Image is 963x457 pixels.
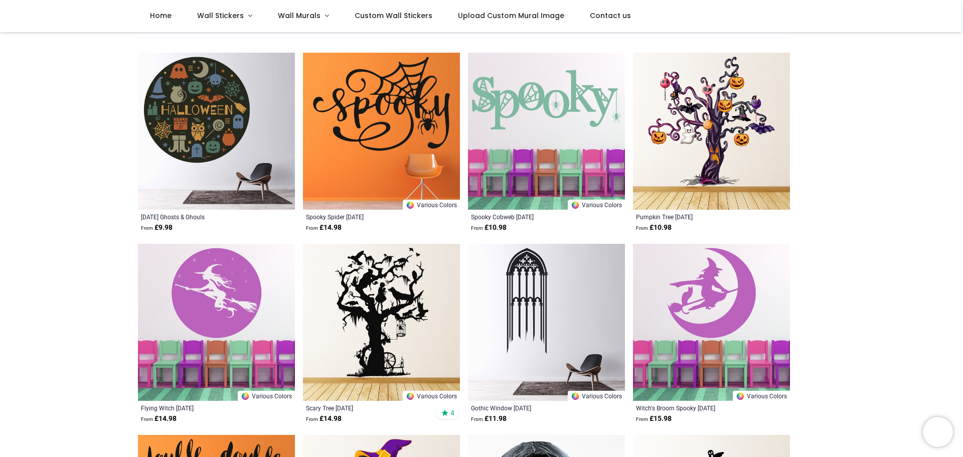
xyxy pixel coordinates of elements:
[238,391,295,401] a: Various Colors
[468,53,625,210] img: Spooky Cobweb Halloween Wall Sticker
[568,200,625,210] a: Various Colors
[150,11,172,21] span: Home
[636,416,648,422] span: From
[636,223,672,233] strong: £ 10.98
[306,223,342,233] strong: £ 14.98
[138,244,295,401] img: Flying Witch Halloween Wall Sticker - Mod4
[278,11,320,21] span: Wall Murals
[636,213,757,221] a: Pumpkin Tree [DATE]
[471,225,483,231] span: From
[303,53,460,210] img: Spooky Spider Halloween Wall Sticker
[450,408,454,417] span: 4
[568,391,625,401] a: Various Colors
[403,200,460,210] a: Various Colors
[141,225,153,231] span: From
[590,11,631,21] span: Contact us
[241,392,250,401] img: Color Wheel
[141,414,177,424] strong: £ 14.98
[571,392,580,401] img: Color Wheel
[636,414,672,424] strong: £ 15.98
[633,244,790,401] img: Witch's Broom Spooky Halloween Wall Sticker
[306,404,427,412] a: Scary Tree [DATE]
[403,391,460,401] a: Various Colors
[633,53,790,210] img: Pumpkin Tree Halloween Wall Sticker
[306,416,318,422] span: From
[471,416,483,422] span: From
[138,53,295,210] img: Halloween Ghosts & Ghouls Wall Sticker
[571,201,580,210] img: Color Wheel
[141,213,262,221] a: [DATE] Ghosts & Ghouls
[306,213,427,221] a: Spooky Spider [DATE]
[406,201,415,210] img: Color Wheel
[736,392,745,401] img: Color Wheel
[636,225,648,231] span: From
[468,244,625,401] img: Gothic Window Halloween Wall Sticker
[471,414,507,424] strong: £ 11.98
[471,404,592,412] a: Gothic Window [DATE]
[733,391,790,401] a: Various Colors
[306,414,342,424] strong: £ 14.98
[141,416,153,422] span: From
[471,213,592,221] a: Spooky Cobweb [DATE]
[923,417,953,447] iframe: Brevo live chat
[406,392,415,401] img: Color Wheel
[197,11,244,21] span: Wall Stickers
[636,404,757,412] a: Witch's Broom Spooky [DATE]
[303,244,460,401] img: Scary Tree Halloween Wall Sticker - Mod1
[355,11,432,21] span: Custom Wall Stickers
[141,223,173,233] strong: £ 9.98
[471,223,507,233] strong: £ 10.98
[141,404,262,412] a: Flying Witch [DATE]
[306,225,318,231] span: From
[458,11,564,21] span: Upload Custom Mural Image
